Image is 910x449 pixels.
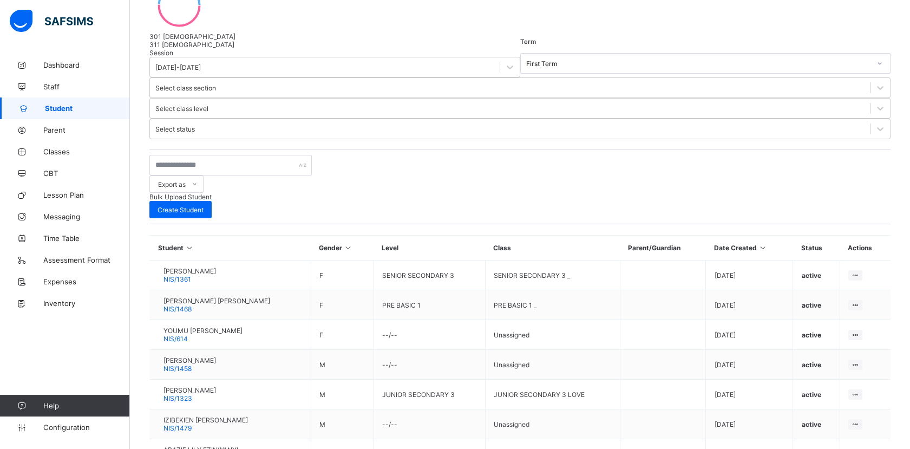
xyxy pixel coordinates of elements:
[706,236,793,261] th: Date Created
[706,380,793,409] td: [DATE]
[43,401,129,410] span: Help
[163,275,191,283] span: NIS/1361
[311,409,374,439] td: M
[43,256,130,264] span: Assessment Format
[311,236,374,261] th: Gender
[374,380,485,409] td: JUNIOR SECONDARY 3
[163,386,216,394] span: [PERSON_NAME]
[43,169,130,178] span: CBT
[485,350,620,380] td: Unassigned
[150,236,311,261] th: Student
[162,41,234,49] span: [DEMOGRAPHIC_DATA]
[485,290,620,320] td: PRE BASIC 1 _
[163,356,216,365] span: [PERSON_NAME]
[43,147,130,156] span: Classes
[155,125,195,133] div: Select status
[163,416,248,424] span: IZIBEKIEN [PERSON_NAME]
[163,424,192,432] span: NIS/1479
[485,261,620,290] td: SENIOR SECONDARY 3 _
[311,261,374,290] td: F
[485,236,620,261] th: Class
[43,126,130,134] span: Parent
[149,49,173,57] span: Session
[163,297,270,305] span: [PERSON_NAME] [PERSON_NAME]
[801,271,821,279] span: active
[374,409,485,439] td: --/--
[706,320,793,350] td: [DATE]
[43,82,130,91] span: Staff
[620,236,706,261] th: Parent/Guardian
[149,41,160,49] span: 311
[485,320,620,350] td: Unassigned
[158,206,204,214] span: Create Student
[163,365,192,373] span: NIS/1458
[149,32,161,41] span: 301
[706,409,793,439] td: [DATE]
[10,10,93,32] img: safsims
[485,380,620,409] td: JUNIOR SECONDARY 3 LOVE
[706,290,793,320] td: [DATE]
[155,84,216,92] div: Select class section
[374,290,485,320] td: PRE BASIC 1
[374,236,485,261] th: Level
[801,420,821,428] span: active
[374,350,485,380] td: --/--
[706,350,793,380] td: [DATE]
[840,236,891,261] th: Actions
[158,180,186,188] span: Export as
[163,267,216,275] span: [PERSON_NAME]
[185,244,194,252] i: Sort in Ascending Order
[344,244,353,252] i: Sort in Ascending Order
[163,394,192,402] span: NIS/1323
[43,61,130,69] span: Dashboard
[526,59,871,67] div: First Term
[43,234,130,243] span: Time Table
[45,104,130,113] span: Student
[374,320,485,350] td: --/--
[43,212,130,221] span: Messaging
[801,331,821,339] span: active
[311,290,374,320] td: F
[155,105,208,113] div: Select class level
[758,244,768,252] i: Sort in Ascending Order
[155,63,201,71] div: [DATE]-[DATE]
[485,409,620,439] td: Unassigned
[793,236,840,261] th: Status
[149,193,212,201] span: Bulk Upload Student
[311,320,374,350] td: F
[43,299,130,308] span: Inventory
[801,301,821,309] span: active
[520,38,536,45] span: Term
[163,327,243,335] span: YOUMU [PERSON_NAME]
[43,423,129,432] span: Configuration
[43,277,130,286] span: Expenses
[163,305,192,313] span: NIS/1468
[374,261,485,290] td: SENIOR SECONDARY 3
[43,191,130,199] span: Lesson Plan
[163,335,188,343] span: NIS/614
[801,391,821,399] span: active
[706,261,793,290] td: [DATE]
[311,350,374,380] td: M
[311,380,374,409] td: M
[163,32,235,41] span: [DEMOGRAPHIC_DATA]
[801,361,821,369] span: active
